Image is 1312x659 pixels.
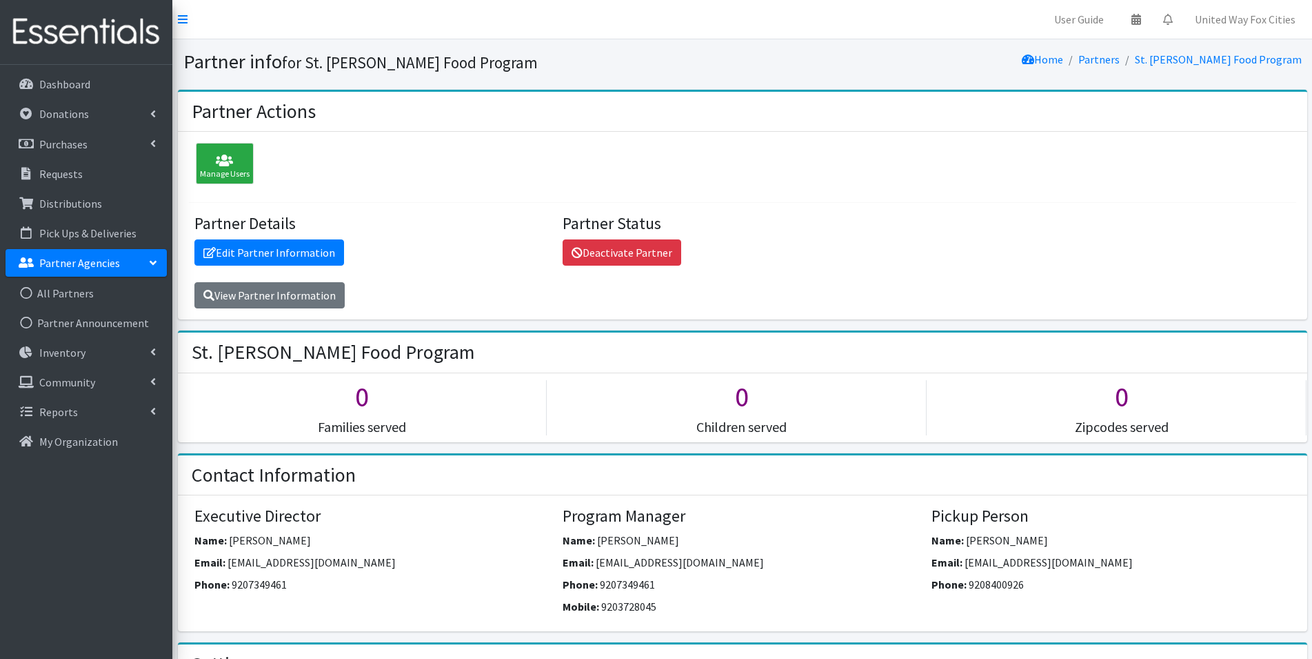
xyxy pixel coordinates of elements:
[6,70,167,98] a: Dashboard
[194,554,225,571] label: Email:
[194,282,345,308] a: View Partner Information
[194,532,227,549] label: Name:
[557,380,926,413] h1: 0
[192,464,356,487] h2: Contact Information
[931,506,1290,527] h4: Pickup Person
[1184,6,1306,33] a: United Way Fox Cities
[931,532,964,549] label: Name:
[192,100,316,124] h2: Partner Actions
[563,532,595,549] label: Name:
[39,375,95,389] p: Community
[563,214,921,234] h4: Partner Status
[597,533,679,547] span: [PERSON_NAME]
[937,419,1306,435] h5: Zipcodes served
[178,419,547,435] h5: Families served
[189,159,254,173] a: Manage Users
[6,160,167,188] a: Requests
[966,533,1048,547] span: [PERSON_NAME]
[229,533,311,547] span: [PERSON_NAME]
[563,239,681,266] a: Deactivate Partner
[6,9,167,55] img: HumanEssentials
[39,256,120,270] p: Partner Agencies
[931,554,962,571] label: Email:
[931,576,967,593] label: Phone:
[563,598,599,615] label: Mobile:
[39,226,137,240] p: Pick Ups & Deliveries
[1078,52,1120,66] a: Partners
[194,214,553,234] h4: Partner Details
[1022,52,1063,66] a: Home
[194,239,344,266] a: Edit Partner Information
[937,380,1306,413] h1: 0
[563,554,594,571] label: Email:
[183,50,738,74] h1: Partner info
[6,100,167,128] a: Donations
[1043,6,1115,33] a: User Guide
[39,137,88,151] p: Purchases
[6,368,167,396] a: Community
[596,555,764,569] span: [EMAIL_ADDRESS][DOMAIN_NAME]
[6,190,167,217] a: Distributions
[6,309,167,337] a: Partner Announcement
[282,52,538,72] small: for St. [PERSON_NAME] Food Program
[196,143,254,184] div: Manage Users
[600,578,655,591] span: 9207349461
[6,130,167,158] a: Purchases
[969,578,1024,591] span: 9208400926
[1135,52,1302,66] a: St. [PERSON_NAME] Food Program
[6,339,167,366] a: Inventory
[178,380,547,413] h1: 0
[557,419,926,435] h5: Children served
[232,578,287,591] span: 9207349461
[39,405,78,419] p: Reports
[39,197,102,210] p: Distributions
[6,428,167,455] a: My Organization
[194,576,230,593] label: Phone:
[563,506,921,527] h4: Program Manager
[39,435,118,449] p: My Organization
[39,167,83,181] p: Requests
[39,346,85,360] p: Inventory
[39,77,90,91] p: Dashboard
[6,398,167,426] a: Reports
[563,576,598,593] label: Phone:
[228,555,396,569] span: [EMAIL_ADDRESS][DOMAIN_NAME]
[6,219,167,247] a: Pick Ups & Deliveries
[192,341,475,364] h2: St. [PERSON_NAME] Food Program
[39,107,89,121] p: Donations
[6,279,167,307] a: All Partners
[6,249,167,277] a: Partner Agencies
[194,506,553,527] h4: Executive Director
[965,555,1133,569] span: [EMAIL_ADDRESS][DOMAIN_NAME]
[601,600,656,613] span: 9203728045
